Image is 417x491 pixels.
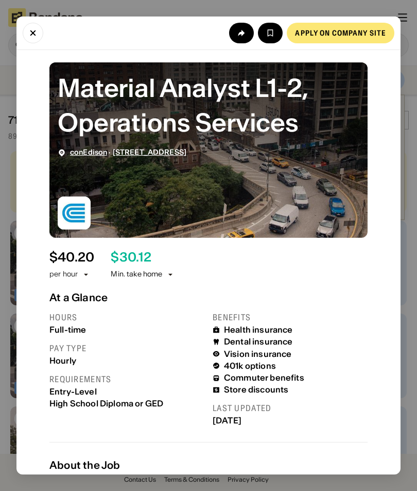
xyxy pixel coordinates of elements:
div: High School Diploma or GED [49,399,204,408]
div: Apply on company site [295,29,386,37]
div: Store discounts [224,385,288,395]
div: Dental insurance [224,337,293,347]
div: Hourly [49,356,204,366]
div: Hours [49,312,204,323]
div: 401k options [224,361,276,371]
div: About the Job [49,459,368,471]
div: Benefits [213,312,368,323]
div: per hour [49,269,78,280]
a: [STREET_ADDRESS] [113,148,186,157]
div: · [70,148,186,157]
div: Health insurance [224,325,293,335]
div: Commuter benefits [224,373,304,383]
div: Vision insurance [224,349,292,359]
div: Pay type [49,343,204,354]
div: Entry-Level [49,387,204,397]
a: conEdison [70,148,107,157]
div: Min. take home [111,269,175,280]
div: At a Glance [49,291,368,304]
div: [DATE] [213,416,368,425]
button: Close [23,23,43,43]
div: $ 30.12 [111,250,151,265]
div: Material Analyst L1-2, Operations Services [58,71,359,140]
img: conEdison logo [58,197,91,230]
div: $ 40.20 [49,250,94,265]
div: Full-time [49,325,204,335]
div: Requirements [49,374,204,385]
div: Last updated [213,403,368,414]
